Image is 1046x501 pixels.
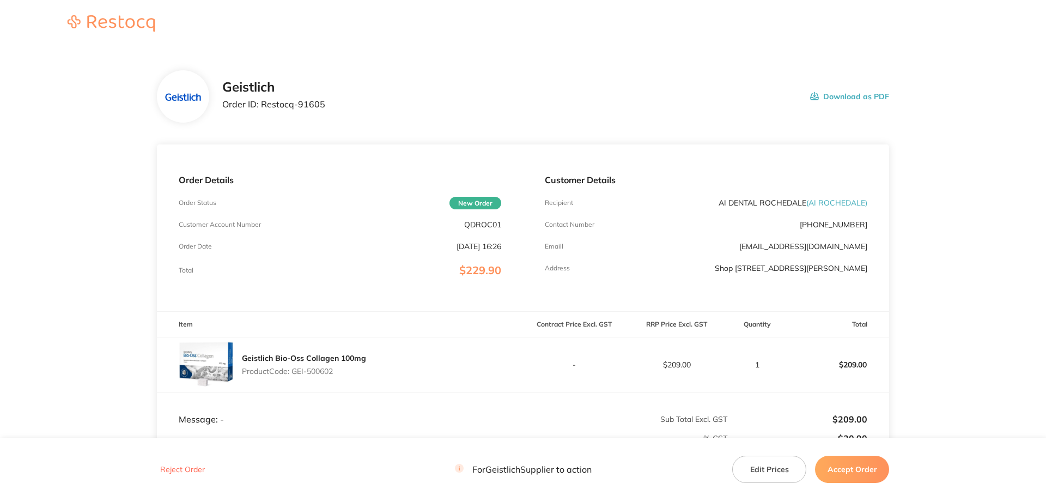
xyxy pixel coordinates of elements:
[57,15,166,33] a: Restocq logo
[157,312,523,337] th: Item
[222,99,325,109] p: Order ID: Restocq- 91605
[728,360,786,369] p: 1
[625,312,728,337] th: RRP Price Excl. GST
[179,267,193,274] p: Total
[739,242,867,251] a: [EMAIL_ADDRESS][DOMAIN_NAME]
[719,198,867,207] p: AI DENTAL ROCHEDALE
[449,197,501,209] span: New Order
[57,15,166,32] img: Restocq logo
[157,465,208,475] button: Reject Order
[787,312,889,337] th: Total
[179,199,216,207] p: Order Status
[523,312,625,337] th: Contract Price Excl. GST
[810,80,889,113] button: Download as PDF
[524,360,625,369] p: -
[728,312,787,337] th: Quantity
[179,175,501,185] p: Order Details
[626,360,727,369] p: $209.00
[545,199,573,207] p: Recipient
[165,79,200,114] img: dmE5cGxzaw
[715,264,867,273] p: Shop [STREET_ADDRESS][PERSON_NAME]
[242,367,366,376] p: Product Code: GEI-500602
[455,464,592,475] p: For Geistlich Supplier to action
[459,263,501,277] span: $229.90
[157,392,523,425] td: Message: -
[815,456,889,483] button: Accept Order
[242,353,366,363] a: Geistlich Bio-Oss Collagen 100mg
[157,434,727,443] p: % GST
[545,264,570,272] p: Address
[457,242,501,251] p: [DATE] 16:26
[732,456,806,483] button: Edit Prices
[179,221,261,228] p: Customer Account Number
[806,198,867,208] span: ( AI ROCHEDALE )
[545,221,594,228] p: Contact Number
[545,243,563,250] p: Emaill
[222,80,325,95] h2: Geistlich
[524,415,727,424] p: Sub Total Excl. GST
[787,352,889,378] p: $209.00
[800,220,867,229] p: [PHONE_NUMBER]
[179,337,233,392] img: cmVpOWRkcw
[728,414,867,424] p: $209.00
[728,433,867,443] p: $20.90
[545,175,867,185] p: Customer Details
[464,220,501,229] p: QDROC01
[179,243,212,250] p: Order Date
